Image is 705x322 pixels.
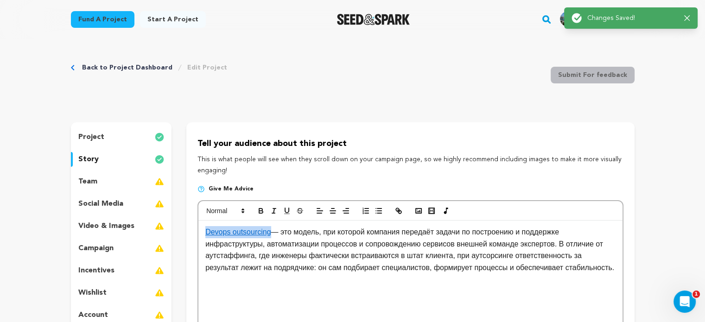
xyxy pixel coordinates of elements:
p: This is what people will see when they scroll down on your campaign page, so we highly recommend ... [197,154,623,177]
p: project [78,132,104,143]
p: social media [78,198,123,209]
button: project [71,130,172,145]
a: Fund a project [71,11,134,28]
img: warning-full.svg [155,265,164,276]
p: story [78,154,99,165]
img: Seed&Spark Logo Dark Mode [337,14,410,25]
span: Give me advice [209,185,254,193]
p: account [78,309,108,321]
img: check-circle-full.svg [155,154,164,165]
img: help-circle.svg [197,185,205,193]
img: warning-full.svg [155,243,164,254]
p: team [78,176,97,187]
button: campaign [71,241,172,256]
img: warning-full.svg [155,221,164,232]
span: 1 [692,290,700,298]
p: video & images [78,221,134,232]
a: Start a project [140,11,206,28]
button: wishlist [71,285,172,300]
p: — это модель, при которой компания передаёт задачи по построению и поддержке инфраструктуры, авто... [205,226,615,273]
a: Devops outsourcing [205,228,271,236]
p: campaign [78,243,114,254]
img: warning-full.svg [155,309,164,321]
img: warning-full.svg [155,287,164,298]
p: Tell your audience about this project [197,137,623,151]
button: social media [71,196,172,211]
a: Seed&Spark Homepage [337,14,410,25]
button: video & images [71,219,172,234]
iframe: Intercom live chat [673,290,696,313]
img: warning-full.svg [155,176,164,187]
a: Back to Project Dashboard [82,63,172,72]
img: check-circle-full.svg [155,132,164,143]
img: warning-full.svg [155,198,164,209]
button: incentives [71,263,172,278]
div: Breadcrumb [71,63,227,72]
button: team [71,174,172,189]
p: incentives [78,265,114,276]
p: Changes Saved! [587,13,677,23]
p: wishlist [78,287,107,298]
button: Submit For feedback [551,67,635,83]
a: Edit Project [187,63,227,72]
button: story [71,152,172,167]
